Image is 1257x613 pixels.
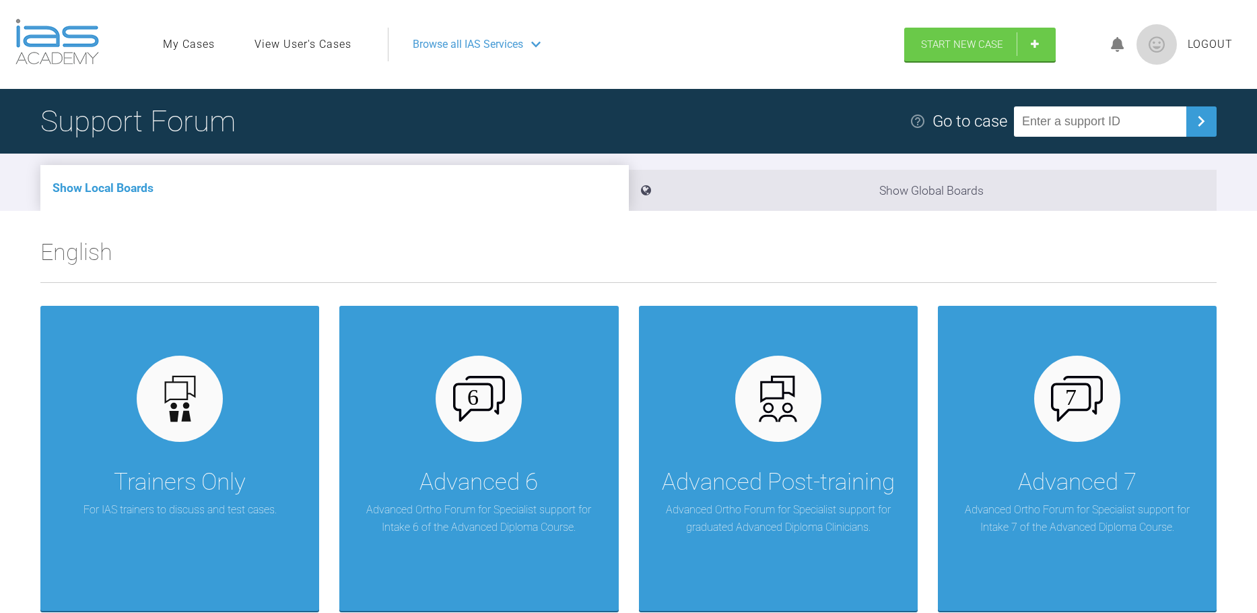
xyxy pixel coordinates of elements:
[1190,110,1212,132] img: chevronRight.28bd32b0.svg
[83,501,277,519] p: For IAS trainers to discuss and test cases.
[1051,376,1103,422] img: advanced-7.aa0834c3.svg
[40,306,319,611] a: Trainers OnlyFor IAS trainers to discuss and test cases.
[629,170,1217,211] li: Show Global Boards
[921,38,1003,51] span: Start New Case
[40,98,236,145] h1: Support Forum
[40,234,1217,282] h2: English
[154,373,206,425] img: default.3be3f38f.svg
[662,463,895,501] div: Advanced Post-training
[659,501,897,536] p: Advanced Ortho Forum for Specialist support for graduated Advanced Diploma Clinicians.
[114,463,246,501] div: Trainers Only
[15,19,99,65] img: logo-light.3e3ef733.png
[752,373,804,425] img: advanced.73cea251.svg
[413,36,523,53] span: Browse all IAS Services
[163,36,215,53] a: My Cases
[453,376,505,422] img: advanced-6.cf6970cb.svg
[40,165,629,211] li: Show Local Boards
[1014,106,1186,137] input: Enter a support ID
[419,463,538,501] div: Advanced 6
[904,28,1056,61] a: Start New Case
[1136,24,1177,65] img: profile.png
[339,306,618,611] a: Advanced 6Advanced Ortho Forum for Specialist support for Intake 6 of the Advanced Diploma Course.
[1188,36,1233,53] a: Logout
[1018,463,1136,501] div: Advanced 7
[910,113,926,129] img: help.e70b9f3d.svg
[932,108,1007,134] div: Go to case
[958,501,1196,536] p: Advanced Ortho Forum for Specialist support for Intake 7 of the Advanced Diploma Course.
[254,36,351,53] a: View User's Cases
[639,306,918,611] a: Advanced Post-trainingAdvanced Ortho Forum for Specialist support for graduated Advanced Diploma ...
[360,501,598,536] p: Advanced Ortho Forum for Specialist support for Intake 6 of the Advanced Diploma Course.
[938,306,1217,611] a: Advanced 7Advanced Ortho Forum for Specialist support for Intake 7 of the Advanced Diploma Course.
